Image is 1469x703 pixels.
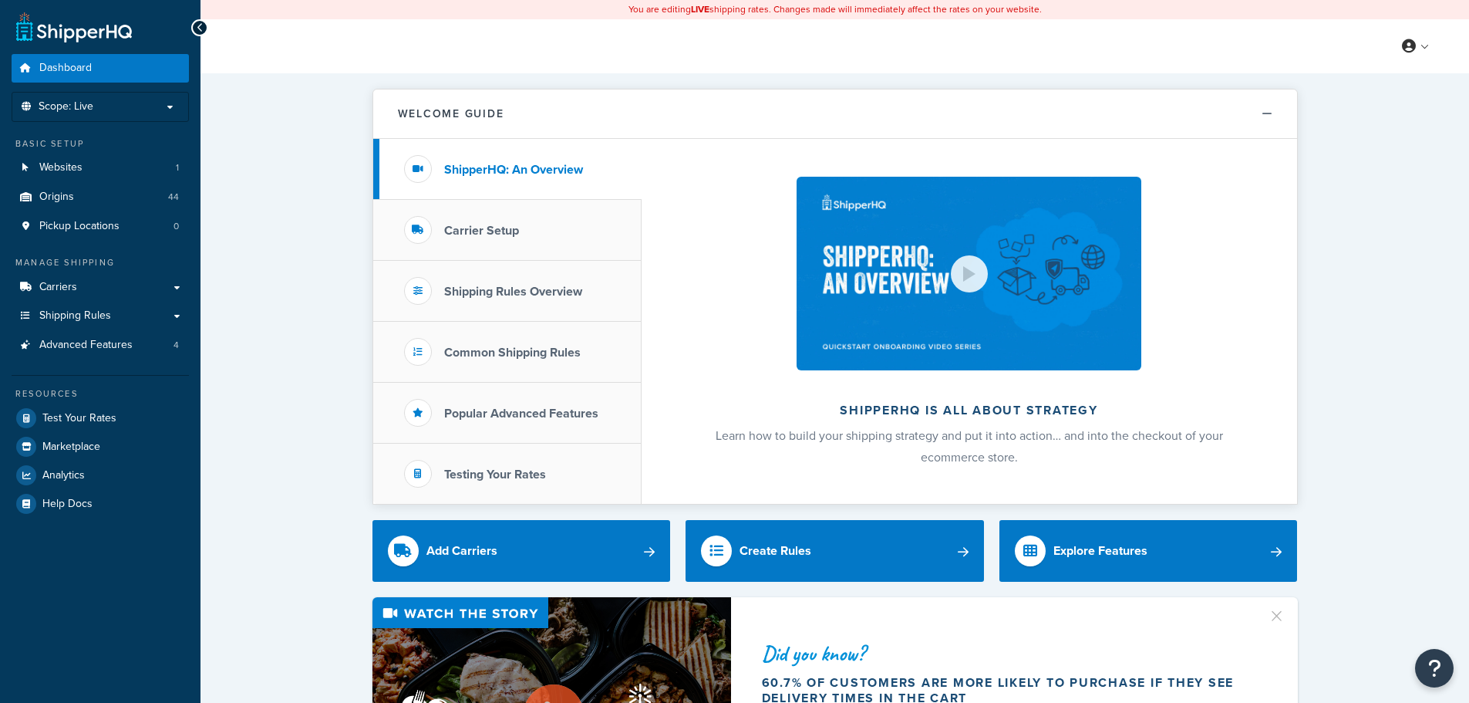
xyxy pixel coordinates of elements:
[42,498,93,511] span: Help Docs
[12,331,189,360] a: Advanced Features4
[740,540,811,562] div: Create Rules
[176,161,179,174] span: 1
[39,281,77,294] span: Carriers
[42,469,85,482] span: Analytics
[39,62,92,75] span: Dashboard
[1415,649,1454,688] button: Open Resource Center
[691,2,709,16] b: LIVE
[174,339,179,352] span: 4
[444,224,519,238] h3: Carrier Setup
[12,137,189,150] div: Basic Setup
[372,520,671,582] a: Add Carriers
[12,490,189,518] a: Help Docs
[686,520,984,582] a: Create Rules
[12,461,189,489] a: Analytics
[444,285,582,299] h3: Shipping Rules Overview
[444,468,546,482] h3: Testing Your Rates
[716,427,1223,466] span: Learn how to build your shipping strategy and put it into action… and into the checkout of your e...
[39,161,83,174] span: Websites
[12,212,189,241] a: Pickup Locations0
[444,346,581,360] h3: Common Shipping Rules
[797,177,1140,370] img: ShipperHQ is all about strategy
[174,220,179,233] span: 0
[682,404,1256,417] h2: ShipperHQ is all about strategy
[12,302,189,330] a: Shipping Rules
[12,433,189,461] a: Marketplace
[39,309,111,323] span: Shipping Rules
[12,331,189,360] li: Advanced Features
[39,100,93,113] span: Scope: Live
[12,183,189,211] a: Origins44
[12,273,189,302] a: Carriers
[426,540,497,562] div: Add Carriers
[373,90,1297,139] button: Welcome Guide
[39,339,133,352] span: Advanced Features
[12,154,189,182] li: Websites
[1053,540,1147,562] div: Explore Features
[12,404,189,432] a: Test Your Rates
[444,407,598,421] h3: Popular Advanced Features
[12,256,189,269] div: Manage Shipping
[12,183,189,211] li: Origins
[12,212,189,241] li: Pickup Locations
[42,441,100,454] span: Marketplace
[398,108,504,120] h2: Welcome Guide
[39,220,120,233] span: Pickup Locations
[12,154,189,182] a: Websites1
[762,643,1249,664] div: Did you know?
[444,163,583,177] h3: ShipperHQ: An Overview
[999,520,1298,582] a: Explore Features
[168,191,179,204] span: 44
[12,387,189,401] div: Resources
[12,54,189,83] a: Dashboard
[39,191,74,204] span: Origins
[42,412,116,425] span: Test Your Rates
